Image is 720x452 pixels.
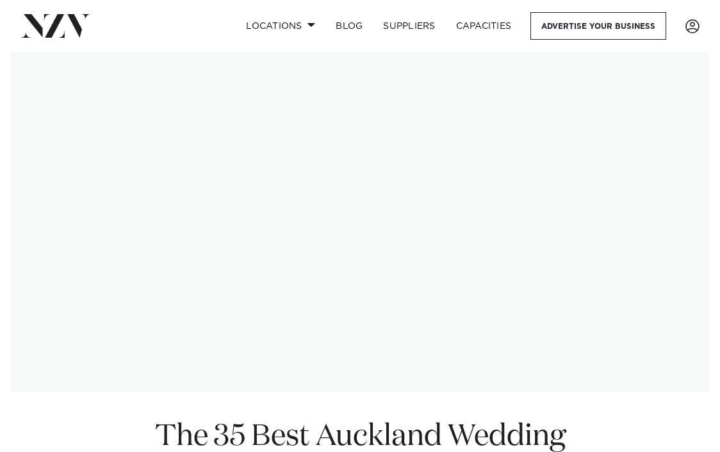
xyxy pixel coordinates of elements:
[373,12,445,40] a: SUPPLIERS
[20,14,90,37] img: nzv-logo.png
[446,12,522,40] a: Capacities
[236,12,325,40] a: Locations
[530,12,666,40] a: Advertise your business
[325,12,373,40] a: BLOG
